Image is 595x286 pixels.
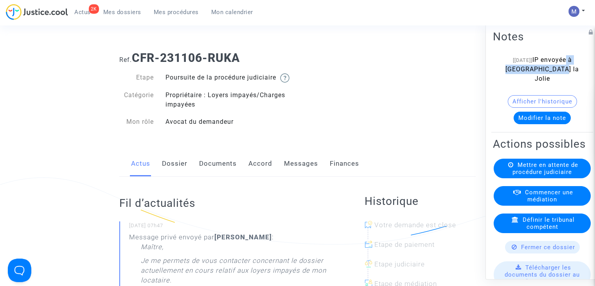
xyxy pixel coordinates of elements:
[119,56,132,63] span: Ref.
[508,95,577,108] button: Afficher l'historique
[523,216,575,230] span: Définir le tribunal compétent
[514,112,571,124] button: Modifier la note
[568,6,579,17] img: AAcHTtesyyZjLYJxzrkRG5BOJsapQ6nO-85ChvdZAQ62n80C=s96-c
[160,73,298,83] div: Poursuite de la procédure judiciaire
[330,151,359,177] a: Finances
[74,9,91,16] span: Actus
[6,4,68,20] img: jc-logo.svg
[131,151,150,177] a: Actus
[374,221,456,229] span: Votre demande est close
[147,6,205,18] a: Mes procédures
[512,161,578,176] span: Mettre en attente de procédure judiciaire
[160,91,298,109] div: Propriétaire : Loyers impayés/Charges impayées
[205,6,259,18] a: Mon calendrier
[113,73,160,83] div: Etape
[89,4,99,14] div: 2K
[211,9,253,16] span: Mon calendrier
[162,151,187,177] a: Dossier
[113,117,160,127] div: Mon rôle
[280,73,289,83] img: help.svg
[199,151,237,177] a: Documents
[513,57,532,63] span: [[DATE]]
[68,6,97,18] a: 2KActus
[365,194,476,208] h2: Historique
[525,189,573,203] span: Commencer une médiation
[160,117,298,127] div: Avocat du demandeur
[493,30,591,43] h2: Notes
[214,233,272,241] b: [PERSON_NAME]
[505,264,580,285] span: Télécharger les documents du dossier au format PDF
[493,137,591,151] h2: Actions possibles
[505,56,579,82] span: IP envoyée à [GEOGRAPHIC_DATA] la Jolie
[248,151,272,177] a: Accord
[154,9,199,16] span: Mes procédures
[97,6,147,18] a: Mes dossiers
[103,9,141,16] span: Mes dossiers
[521,244,575,251] span: Fermer ce dossier
[132,51,240,65] b: CFR-231106-RUKA
[284,151,318,177] a: Messages
[8,259,31,282] iframe: Help Scout Beacon - Open
[119,196,333,210] h2: Fil d’actualités
[141,242,164,256] p: Maître,
[129,222,333,232] small: [DATE] 07h47
[113,91,160,109] div: Catégorie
